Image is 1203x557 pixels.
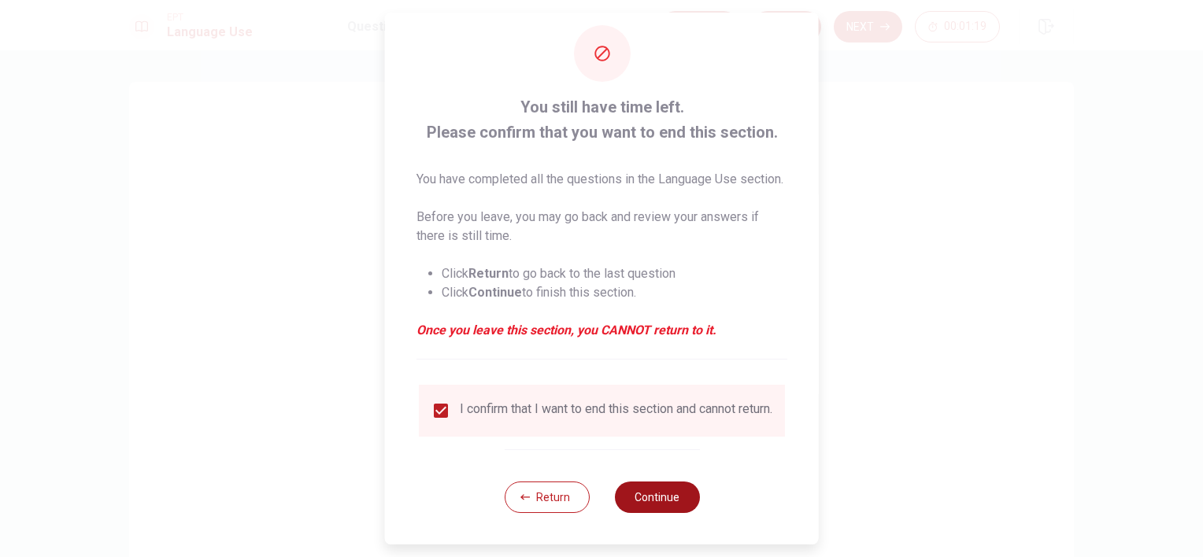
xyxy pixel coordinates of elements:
[614,481,699,513] button: Continue
[468,285,522,300] strong: Continue
[468,266,509,281] strong: Return
[504,481,589,513] button: Return
[442,283,787,302] li: Click to finish this section.
[416,94,787,145] span: You still have time left. Please confirm that you want to end this section.
[460,401,772,420] div: I confirm that I want to end this section and cannot return.
[416,208,787,245] p: Before you leave, you may go back and review your answers if there is still time.
[416,170,787,189] p: You have completed all the questions in the Language Use section.
[442,264,787,283] li: Click to go back to the last question
[416,321,787,340] em: Once you leave this section, you CANNOT return to it.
